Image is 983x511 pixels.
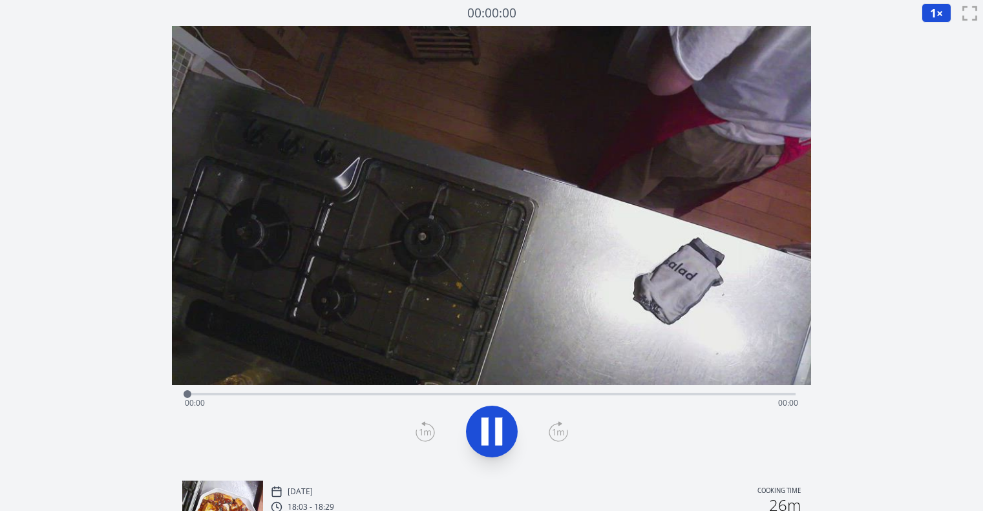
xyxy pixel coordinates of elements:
[288,486,313,497] p: [DATE]
[922,3,951,23] button: 1×
[778,397,798,408] span: 00:00
[930,5,936,21] span: 1
[467,4,516,23] a: 00:00:00
[757,486,801,497] p: Cooking time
